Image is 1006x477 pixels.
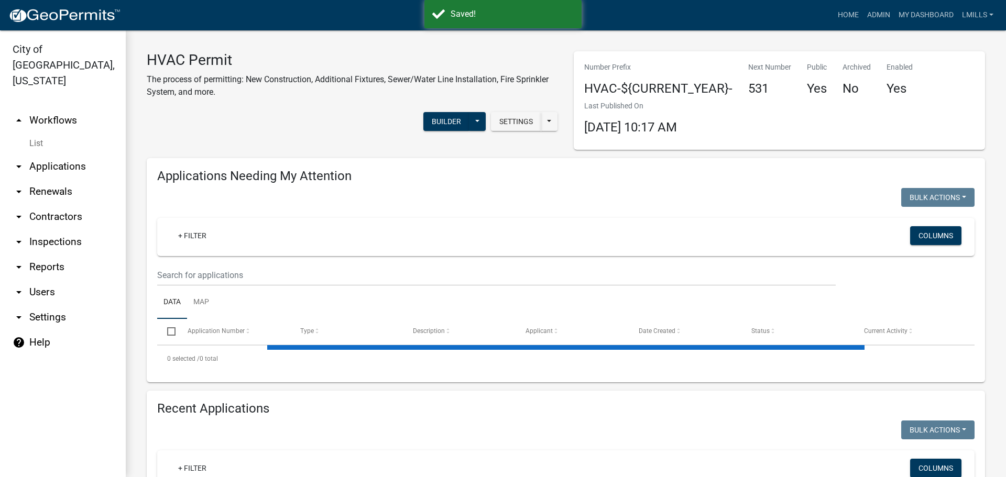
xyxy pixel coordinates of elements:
[413,327,445,335] span: Description
[170,226,215,245] a: + Filter
[290,319,403,344] datatable-header-cell: Type
[901,420,975,439] button: Bulk Actions
[807,62,827,73] p: Public
[741,319,854,344] datatable-header-cell: Status
[177,319,290,344] datatable-header-cell: Application Number
[843,81,871,96] h4: No
[157,346,975,372] div: 0 total
[584,81,732,96] h4: HVAC-${CURRENT_YEAR}-
[157,401,975,416] h4: Recent Applications
[584,101,677,112] p: Last Published On
[910,226,961,245] button: Columns
[748,81,791,96] h4: 531
[639,327,675,335] span: Date Created
[187,286,215,319] a: Map
[157,264,836,286] input: Search for applications
[13,210,25,223] i: arrow_drop_down
[516,319,628,344] datatable-header-cell: Applicant
[157,286,187,319] a: Data
[157,319,177,344] datatable-header-cell: Select
[863,5,894,25] a: Admin
[188,327,245,335] span: Application Number
[13,236,25,248] i: arrow_drop_down
[958,5,998,25] a: lmills
[901,188,975,207] button: Bulk Actions
[834,5,863,25] a: Home
[13,286,25,298] i: arrow_drop_down
[584,62,732,73] p: Number Prefix
[887,62,913,73] p: Enabled
[167,355,200,362] span: 0 selected /
[13,261,25,273] i: arrow_drop_down
[423,112,469,131] button: Builder
[887,81,913,96] h4: Yes
[864,327,907,335] span: Current Activity
[748,62,791,73] p: Next Number
[628,319,741,344] datatable-header-cell: Date Created
[807,81,827,96] h4: Yes
[13,336,25,349] i: help
[491,112,541,131] button: Settings
[157,169,975,184] h4: Applications Needing My Attention
[403,319,516,344] datatable-header-cell: Description
[451,8,574,20] div: Saved!
[147,51,558,69] h3: HVAC Permit
[751,327,770,335] span: Status
[584,120,677,135] span: [DATE] 10:17 AM
[13,114,25,127] i: arrow_drop_up
[13,160,25,173] i: arrow_drop_down
[843,62,871,73] p: Archived
[894,5,958,25] a: My Dashboard
[854,319,967,344] datatable-header-cell: Current Activity
[300,327,314,335] span: Type
[13,185,25,198] i: arrow_drop_down
[147,73,558,98] p: The process of permitting: New Construction, Additional Fixtures, Sewer/Water Line Installation, ...
[13,311,25,324] i: arrow_drop_down
[526,327,553,335] span: Applicant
